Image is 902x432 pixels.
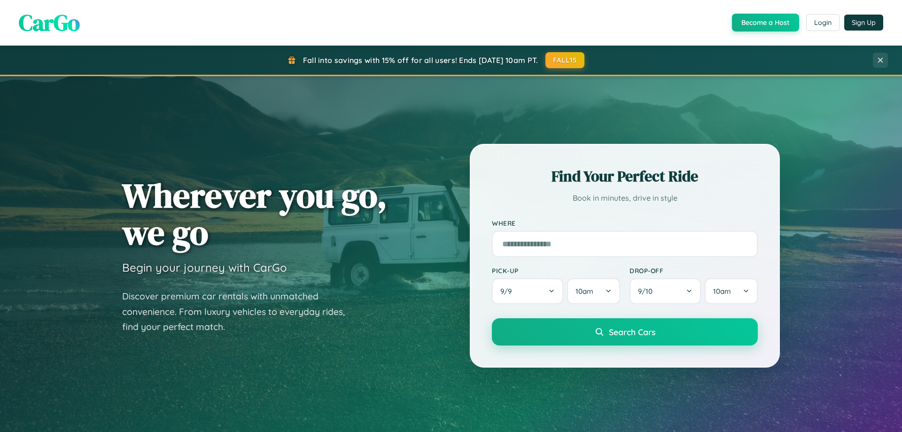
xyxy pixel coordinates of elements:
[492,166,758,187] h2: Find Your Perfect Ride
[732,14,799,31] button: Become a Host
[806,14,840,31] button: Login
[844,15,883,31] button: Sign Up
[638,287,657,296] span: 9 / 10
[122,177,387,251] h1: Wherever you go, we go
[492,278,563,304] button: 9/9
[492,267,620,275] label: Pick-up
[122,289,357,335] p: Discover premium car rentals with unmatched convenience. From luxury vehicles to everyday rides, ...
[630,278,701,304] button: 9/10
[492,219,758,227] label: Where
[19,7,80,38] span: CarGo
[545,52,585,68] button: FALL15
[122,260,287,275] h3: Begin your journey with CarGo
[630,267,758,275] label: Drop-off
[713,287,731,296] span: 10am
[500,287,516,296] span: 9 / 9
[492,318,758,346] button: Search Cars
[609,327,655,337] span: Search Cars
[705,278,758,304] button: 10am
[575,287,593,296] span: 10am
[303,55,538,65] span: Fall into savings with 15% off for all users! Ends [DATE] 10am PT.
[567,278,620,304] button: 10am
[492,191,758,205] p: Book in minutes, drive in style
